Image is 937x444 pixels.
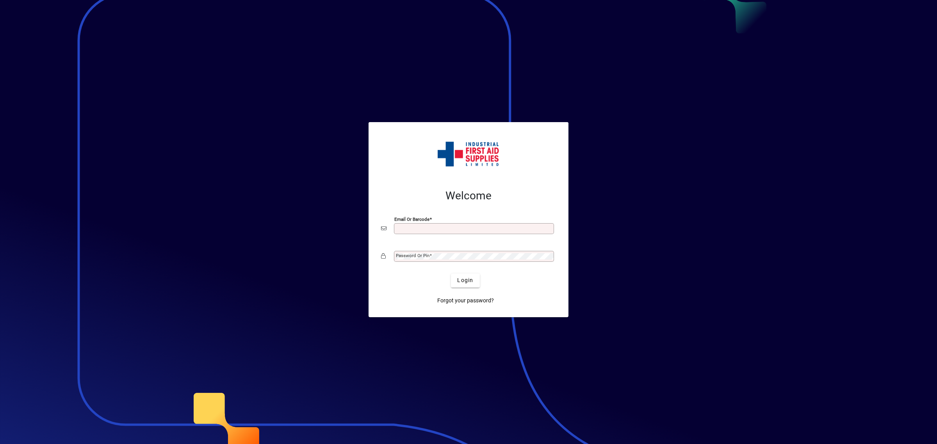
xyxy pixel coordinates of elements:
mat-label: Password or Pin [396,253,429,258]
button: Login [451,274,479,288]
h2: Welcome [381,189,556,202]
mat-label: Email or Barcode [394,216,429,222]
a: Forgot your password? [434,294,497,308]
span: Login [457,276,473,284]
span: Forgot your password? [437,297,494,305]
